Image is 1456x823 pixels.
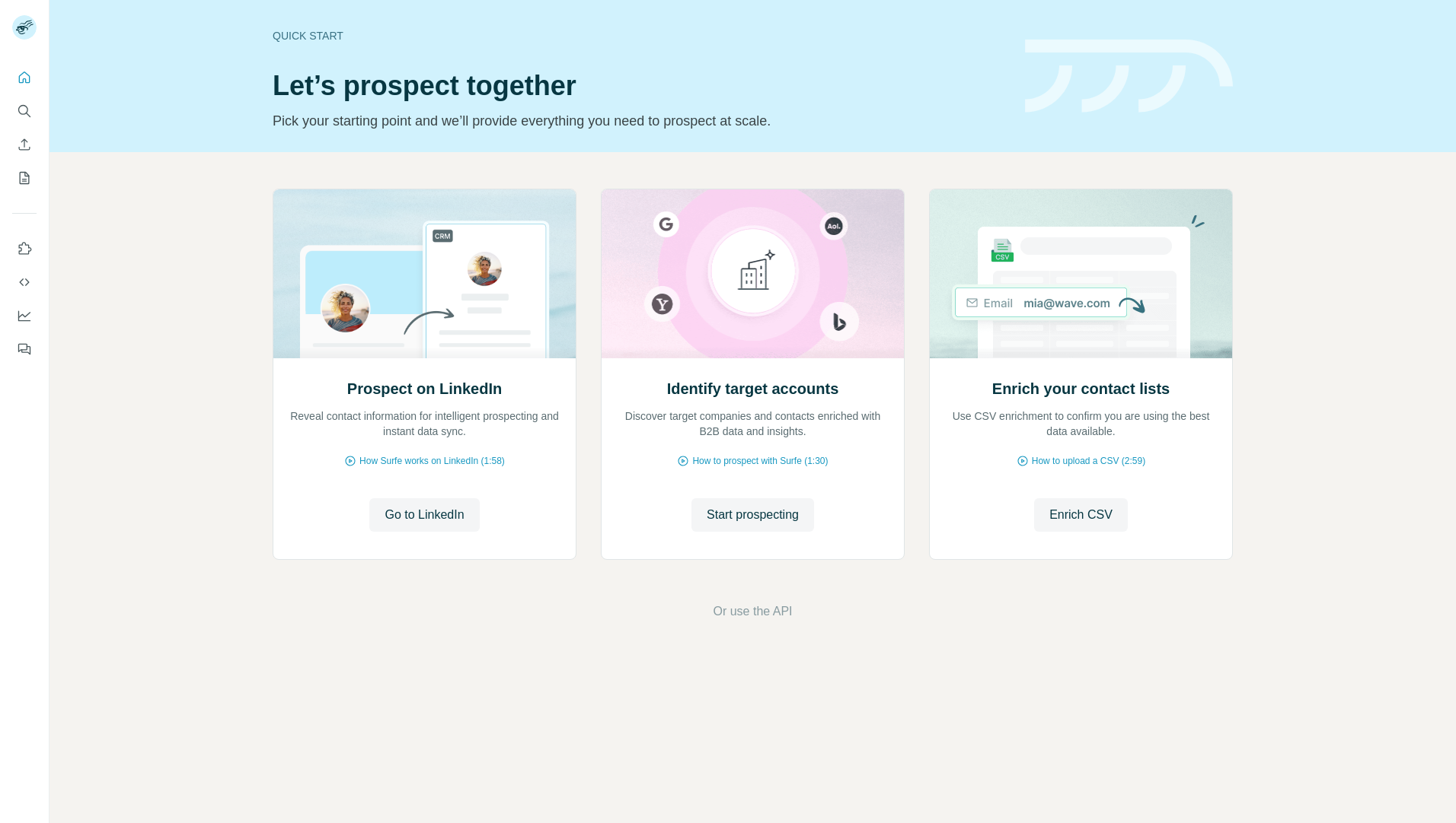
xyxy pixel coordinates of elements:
span: Start prospecting [707,506,799,524]
button: Start prospecting [691,498,814,532]
button: Go to LinkedIn [369,498,479,532]
p: Discover target companies and contacts enriched with B2B data and insights. [617,408,889,439]
h2: Identify target accounts [667,378,839,399]
img: banner [1025,40,1233,113]
button: Enrich CSV [12,131,37,158]
h2: Prospect on LinkedIn [347,378,502,399]
img: Enrich your contact lists [929,189,1233,358]
span: How to upload a CSV (2:59) [1032,454,1145,468]
button: Dashboard [12,302,37,329]
button: Use Surfe on LinkedIn [12,235,37,262]
span: Enrich CSV [1049,506,1113,524]
h1: Let’s prospect together [273,71,1007,101]
div: Quick start [273,28,1007,43]
button: Use Surfe API [12,269,37,296]
button: Or use the API [713,602,792,621]
img: Identify target accounts [601,189,905,358]
button: My lists [12,164,37,192]
img: Prospect on LinkedIn [273,189,576,358]
p: Pick your starting point and we’ll provide everything you need to prospect at scale. [273,110,1007,132]
p: Reveal contact information for intelligent prospecting and instant data sync. [289,408,560,439]
button: Search [12,97,37,125]
p: Use CSV enrichment to confirm you are using the best data available. [945,408,1217,439]
span: How to prospect with Surfe (1:30) [692,454,828,468]
button: Feedback [12,335,37,363]
span: Go to LinkedIn [385,506,464,524]
button: Enrich CSV [1034,498,1128,532]
span: How Surfe works on LinkedIn (1:58) [359,454,505,468]
h2: Enrich your contact lists [992,378,1170,399]
button: Quick start [12,64,37,91]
